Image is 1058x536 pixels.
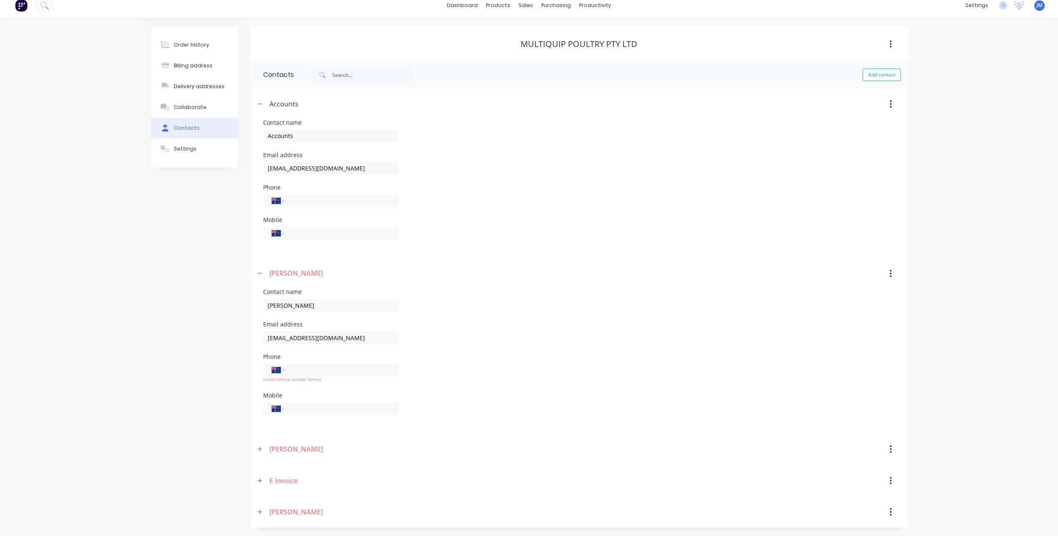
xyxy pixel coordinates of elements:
div: Collaborate [174,104,207,111]
div: Contact name [263,120,399,126]
button: Settings [151,138,238,159]
button: Collaborate [151,97,238,118]
div: Phone [263,185,399,190]
div: Accounts [269,99,298,109]
div: E Invoice [269,476,298,486]
div: [PERSON_NAME] [269,507,323,517]
div: Contact name [263,289,399,295]
button: Add contact [863,69,901,81]
div: Billing address [174,62,212,69]
button: Delivery addresses [151,76,238,97]
div: Delivery addresses [174,83,224,90]
div: [PERSON_NAME] [269,268,323,278]
div: Multiquip Poultry Pty Ltd [520,39,637,49]
span: JM [1036,2,1043,9]
button: Order history [151,35,238,55]
div: Mobile [263,393,399,398]
div: Order history [174,41,209,49]
div: Contacts [174,124,200,132]
div: Email address [263,321,399,327]
div: Settings [174,145,197,153]
div: Invalid phone number format [263,376,399,383]
div: Email address [263,152,399,158]
button: Billing address [151,55,238,76]
div: Contacts [251,62,294,88]
button: Contacts [151,118,238,138]
div: Phone [263,354,399,360]
input: Search... [332,67,414,83]
div: [PERSON_NAME] [269,444,323,454]
div: Mobile [263,217,399,223]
